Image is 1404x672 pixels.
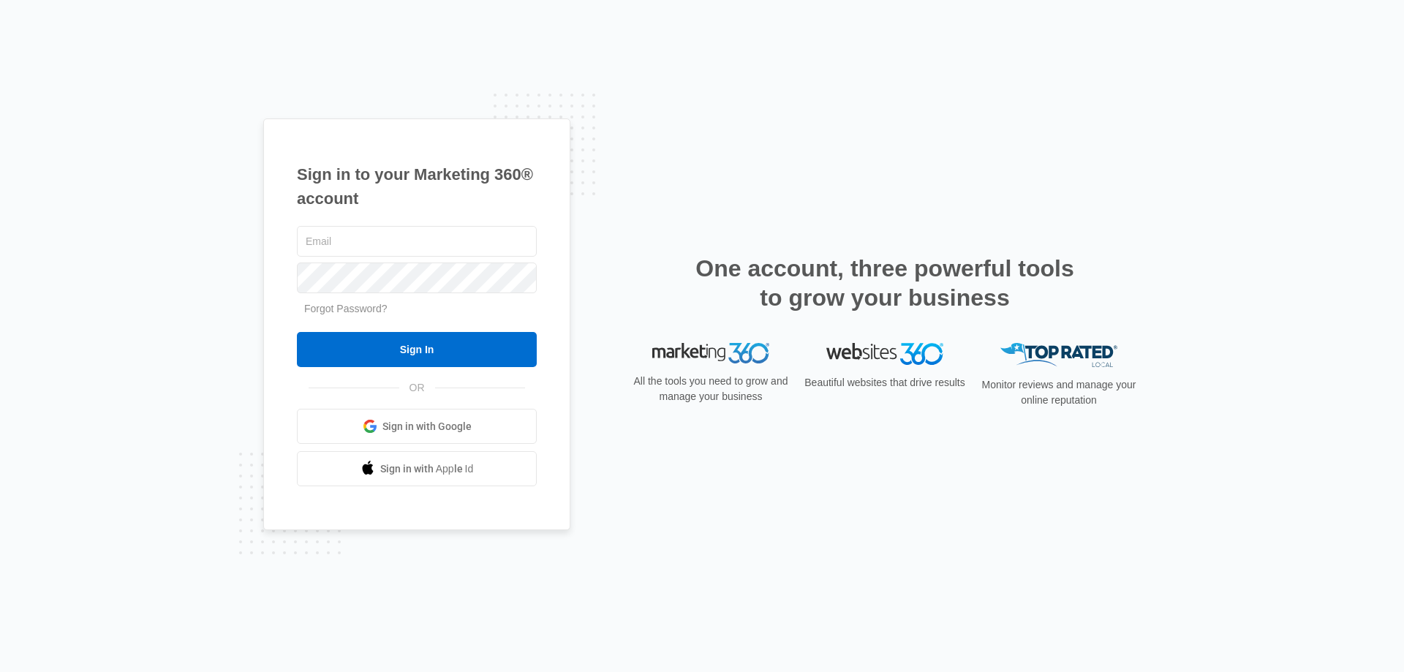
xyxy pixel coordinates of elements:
[629,374,793,404] p: All the tools you need to grow and manage your business
[1000,343,1117,367] img: Top Rated Local
[304,303,388,314] a: Forgot Password?
[380,461,474,477] span: Sign in with Apple Id
[297,226,537,257] input: Email
[803,375,967,390] p: Beautiful websites that drive results
[297,332,537,367] input: Sign In
[382,419,472,434] span: Sign in with Google
[399,380,435,396] span: OR
[652,343,769,363] img: Marketing 360
[297,162,537,211] h1: Sign in to your Marketing 360® account
[826,343,943,364] img: Websites 360
[297,409,537,444] a: Sign in with Google
[977,377,1141,408] p: Monitor reviews and manage your online reputation
[691,254,1079,312] h2: One account, three powerful tools to grow your business
[297,451,537,486] a: Sign in with Apple Id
